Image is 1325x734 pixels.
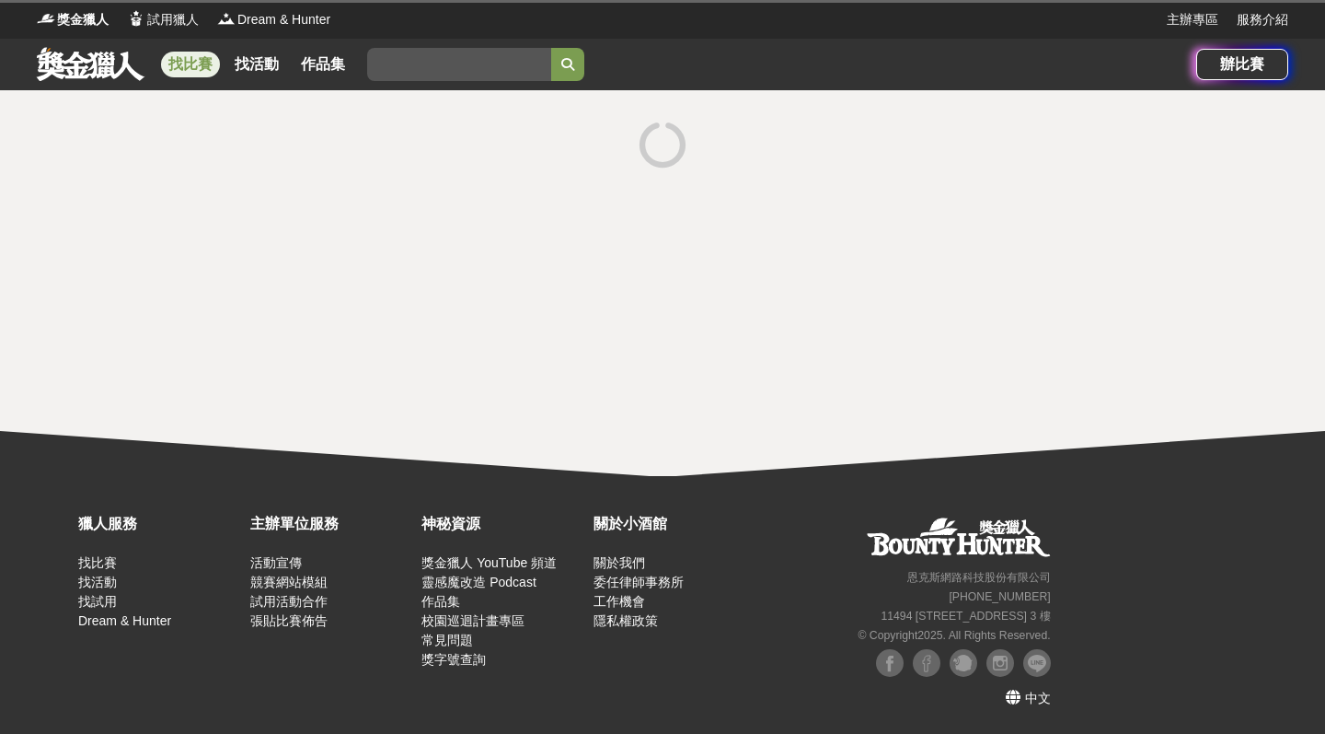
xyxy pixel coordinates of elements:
a: Logo獎金獵人 [37,10,109,29]
a: 獎金獵人 YouTube 頻道 [421,555,557,570]
a: 作品集 [294,52,352,77]
a: Dream & Hunter [78,613,171,628]
a: 競賽網站模組 [250,575,328,589]
a: LogoDream & Hunter [217,10,330,29]
small: [PHONE_NUMBER] [949,590,1050,603]
img: Plurk [950,649,977,677]
img: Logo [127,9,145,28]
a: 找活動 [78,575,117,589]
a: 常見問題 [421,633,473,647]
a: 關於我們 [593,555,645,570]
a: 找比賽 [78,555,117,570]
small: 恩克斯網路科技股份有限公司 [907,571,1051,584]
a: 辦比賽 [1196,49,1288,80]
a: 隱私權政策 [593,613,658,628]
div: 主辦單位服務 [250,513,413,535]
img: LINE [1023,649,1051,677]
small: 11494 [STREET_ADDRESS] 3 樓 [881,610,1050,623]
a: 找活動 [227,52,286,77]
div: 獵人服務 [78,513,241,535]
a: 獎字號查詢 [421,652,486,667]
div: 神秘資源 [421,513,584,535]
a: 試用活動合作 [250,594,328,609]
a: 主辦專區 [1167,10,1218,29]
a: Logo試用獵人 [127,10,199,29]
a: 委任律師事務所 [593,575,684,589]
span: 獎金獵人 [57,10,109,29]
span: Dream & Hunter [237,10,330,29]
a: 活動宣傳 [250,555,302,570]
a: 校園巡迴計畫專區 [421,613,524,628]
small: © Copyright 2025 . All Rights Reserved. [858,629,1050,642]
div: 關於小酒館 [593,513,756,535]
a: 找試用 [78,594,117,609]
a: 找比賽 [161,52,220,77]
span: 試用獵人 [147,10,199,29]
a: 作品集 [421,594,460,609]
a: 工作機會 [593,594,645,609]
a: 張貼比賽佈告 [250,613,328,628]
img: Facebook [876,649,904,677]
a: 靈感魔改造 Podcast [421,575,536,589]
img: Instagram [986,649,1014,677]
img: Facebook [913,649,940,677]
a: 服務介紹 [1237,10,1288,29]
img: Logo [217,9,236,28]
span: 中文 [1025,691,1051,705]
img: Logo [37,9,55,28]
